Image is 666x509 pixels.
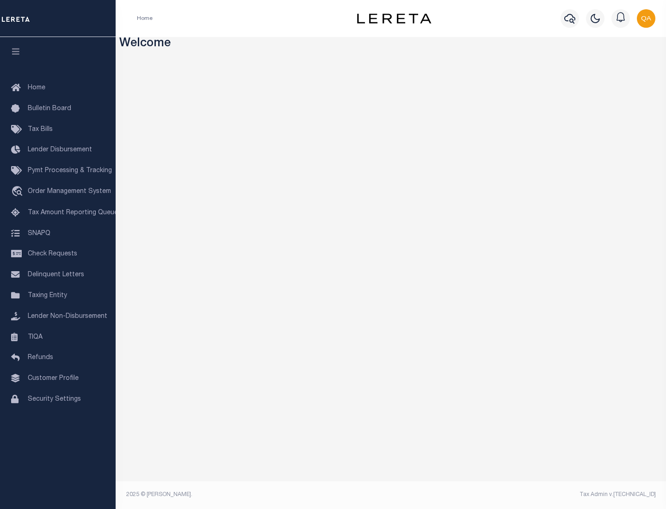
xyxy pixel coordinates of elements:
span: Customer Profile [28,375,79,382]
span: Lender Disbursement [28,147,92,153]
span: Home [28,85,45,91]
span: Delinquent Letters [28,272,84,278]
span: Check Requests [28,251,77,257]
span: Security Settings [28,396,81,403]
span: Refunds [28,354,53,361]
span: Order Management System [28,188,111,195]
i: travel_explore [11,186,26,198]
img: logo-dark.svg [357,13,431,24]
span: Tax Amount Reporting Queue [28,210,118,216]
span: Pymt Processing & Tracking [28,168,112,174]
span: Bulletin Board [28,106,71,112]
div: 2025 © [PERSON_NAME]. [119,490,391,499]
img: svg+xml;base64,PHN2ZyB4bWxucz0iaHR0cDovL3d3dy53My5vcmcvMjAwMC9zdmciIHBvaW50ZXItZXZlbnRzPSJub25lIi... [637,9,655,28]
h3: Welcome [119,37,663,51]
span: Tax Bills [28,126,53,133]
span: Lender Non-Disbursement [28,313,107,320]
span: TIQA [28,334,43,340]
span: Taxing Entity [28,292,67,299]
li: Home [137,14,153,23]
span: SNAPQ [28,230,50,236]
div: Tax Admin v.[TECHNICAL_ID] [398,490,656,499]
